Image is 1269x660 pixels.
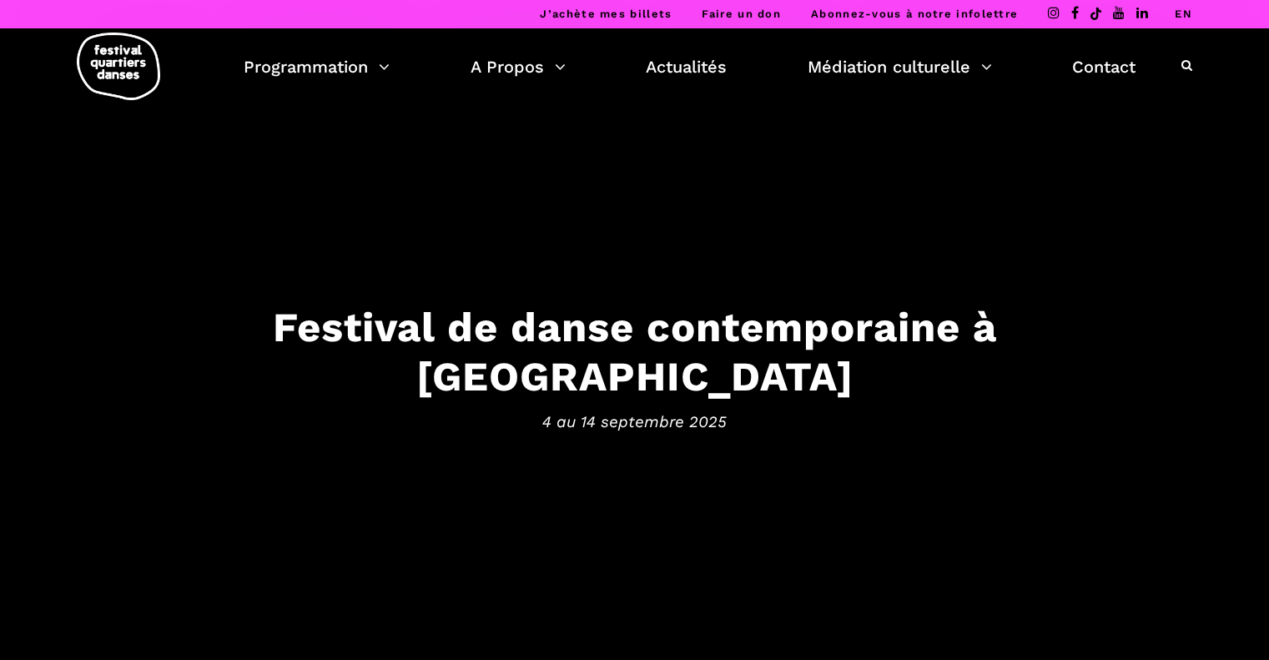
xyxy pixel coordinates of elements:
a: Programmation [244,53,390,81]
h3: Festival de danse contemporaine à [GEOGRAPHIC_DATA] [118,303,1152,401]
a: Abonnez-vous à notre infolettre [811,8,1018,20]
a: Contact [1072,53,1136,81]
a: A Propos [471,53,566,81]
a: J’achète mes billets [540,8,672,20]
a: Actualités [646,53,727,81]
img: logo-fqd-med [77,33,160,100]
a: Médiation culturelle [808,53,992,81]
a: Faire un don [702,8,781,20]
span: 4 au 14 septembre 2025 [118,409,1152,434]
a: EN [1175,8,1192,20]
